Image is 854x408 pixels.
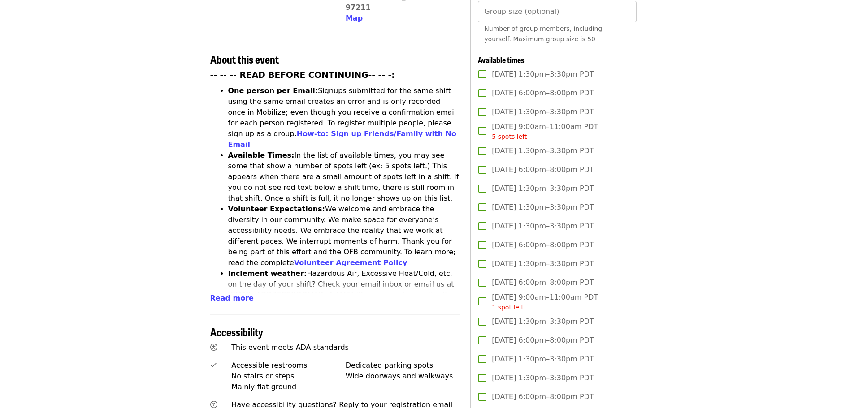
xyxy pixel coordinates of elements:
[228,151,295,159] strong: Available Times:
[231,343,349,352] span: This event meets ADA standards
[478,1,636,22] input: [object Object]
[228,204,460,268] li: We welcome and embrace the diversity in our community. We make space for everyone’s accessibility...
[228,129,457,149] a: How-to: Sign up Friends/Family with No Email
[228,269,307,278] strong: Inclement weather:
[492,121,598,142] span: [DATE] 9:00am–11:00am PDT
[492,292,598,312] span: [DATE] 9:00am–11:00am PDT
[231,360,346,371] div: Accessible restrooms
[492,164,594,175] span: [DATE] 6:00pm–8:00pm PDT
[478,54,525,65] span: Available times
[492,316,594,327] span: [DATE] 1:30pm–3:30pm PDT
[210,70,395,80] strong: -- -- -- READ BEFORE CONTINUING-- -- -:
[210,51,279,67] span: About this event
[228,86,460,150] li: Signups submitted for the same shift using the same email creates an error and is only recorded o...
[484,25,602,43] span: Number of group members, including yourself. Maximum group size is 50
[228,205,325,213] strong: Volunteer Expectations:
[492,354,594,365] span: [DATE] 1:30pm–3:30pm PDT
[294,258,407,267] a: Volunteer Agreement Policy
[492,146,594,156] span: [DATE] 1:30pm–3:30pm PDT
[346,360,460,371] div: Dedicated parking spots
[492,304,524,311] span: 1 spot left
[228,150,460,204] li: In the list of available times, you may see some that show a number of spots left (ex: 5 spots le...
[210,294,254,302] span: Read more
[231,371,346,382] div: No stairs or steps
[492,373,594,383] span: [DATE] 1:30pm–3:30pm PDT
[346,371,460,382] div: Wide doorways and walkways
[228,86,318,95] strong: One person per Email:
[492,107,594,117] span: [DATE] 1:30pm–3:30pm PDT
[210,361,217,369] i: check icon
[492,221,594,232] span: [DATE] 1:30pm–3:30pm PDT
[346,14,363,22] span: Map
[346,13,363,24] button: Map
[492,335,594,346] span: [DATE] 6:00pm–8:00pm PDT
[492,183,594,194] span: [DATE] 1:30pm–3:30pm PDT
[492,277,594,288] span: [DATE] 6:00pm–8:00pm PDT
[492,88,594,99] span: [DATE] 6:00pm–8:00pm PDT
[492,69,594,80] span: [DATE] 1:30pm–3:30pm PDT
[492,202,594,213] span: [DATE] 1:30pm–3:30pm PDT
[228,268,460,322] li: Hazardous Air, Excessive Heat/Cold, etc. on the day of your shift? Check your email inbox or emai...
[492,391,594,402] span: [DATE] 6:00pm–8:00pm PDT
[231,382,346,392] div: Mainly flat ground
[492,258,594,269] span: [DATE] 1:30pm–3:30pm PDT
[210,293,254,304] button: Read more
[492,133,527,140] span: 5 spots left
[210,324,263,339] span: Accessibility
[210,343,217,352] i: universal-access icon
[492,240,594,250] span: [DATE] 6:00pm–8:00pm PDT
